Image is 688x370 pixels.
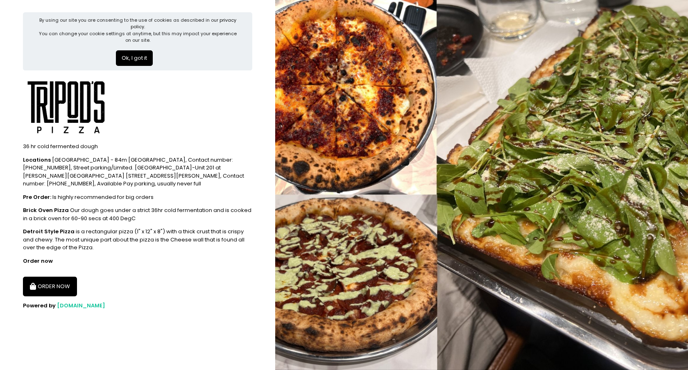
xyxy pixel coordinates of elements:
b: Locations [23,156,51,164]
div: Is highly recommended for big orders [23,193,252,201]
button: Ok, I got it [116,50,153,66]
b: Brick Oven Pizza [23,206,69,214]
b: Pre Order: [23,193,51,201]
div: By using our site you are consenting to the use of cookies as described in our You can change you... [37,17,239,44]
button: ORDER NOW [23,277,77,296]
a: [DOMAIN_NAME] [57,302,105,309]
b: Detroit Style Pizza [23,228,75,235]
div: Powered by [23,302,252,310]
div: 36 hr cold fermented dough [23,142,252,151]
div: Order now [23,257,252,265]
div: Our dough goes under a strict 36hr cold fermentation and is cooked in a brick oven for 60-90 secs... [23,206,252,222]
div: is a rectangular pizza (1" x 12" x 8") with a thick crust that is crispy and chewy. The most uniq... [23,228,252,252]
img: Tripod's Pizza [23,76,110,137]
div: [GEOGRAPHIC_DATA] - 84m [GEOGRAPHIC_DATA], Contact number: [PHONE_NUMBER], Street parking/Limited... [23,156,252,188]
a: privacy policy. [131,17,236,30]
